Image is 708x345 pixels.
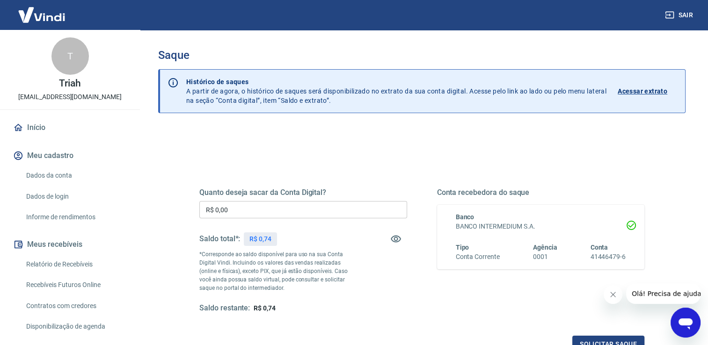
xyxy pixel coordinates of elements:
[11,145,129,166] button: Meu cadastro
[604,285,622,304] iframe: Fechar mensagem
[11,234,129,255] button: Meus recebíveis
[59,79,81,88] p: Triah
[18,92,122,102] p: [EMAIL_ADDRESS][DOMAIN_NAME]
[6,7,79,14] span: Olá! Precisa de ajuda?
[51,37,89,75] div: T
[590,252,626,262] h6: 41446479-6
[456,252,500,262] h6: Conta Corrente
[22,275,129,295] a: Recebíveis Futuros Online
[22,255,129,274] a: Relatório de Recebíveis
[533,252,557,262] h6: 0001
[186,77,606,86] p: Histórico de saques
[22,296,129,316] a: Contratos com credores
[199,234,240,244] h5: Saldo total*:
[158,49,686,62] h3: Saque
[618,86,667,96] p: Acessar extrato
[456,213,474,221] span: Banco
[456,222,626,231] h6: BANCO INTERMEDIUM S.A.
[199,250,355,292] p: *Corresponde ao saldo disponível para uso na sua Conta Digital Vindi. Incluindo os valores das ve...
[437,188,645,197] h5: Conta recebedora do saque
[618,77,678,105] a: Acessar extrato
[626,283,701,304] iframe: Mensagem da empresa
[199,303,250,313] h5: Saldo restante:
[254,304,276,312] span: R$ 0,74
[186,77,606,105] p: A partir de agora, o histórico de saques será disponibilizado no extrato da sua conta digital. Ac...
[199,188,407,197] h5: Quanto deseja sacar da Conta Digital?
[22,208,129,227] a: Informe de rendimentos
[22,187,129,206] a: Dados de login
[456,244,469,251] span: Tipo
[590,244,608,251] span: Conta
[671,308,701,338] iframe: Botão para abrir a janela de mensagens
[11,0,72,29] img: Vindi
[533,244,557,251] span: Agência
[22,317,129,336] a: Disponibilização de agenda
[22,166,129,185] a: Dados da conta
[663,7,697,24] button: Sair
[11,117,129,138] a: Início
[249,234,271,244] p: R$ 0,74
